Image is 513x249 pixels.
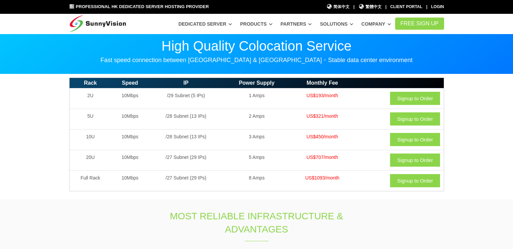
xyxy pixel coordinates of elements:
[111,170,149,191] td: 10Mbps
[69,129,111,150] td: 10U
[281,18,312,30] a: Partners
[353,4,354,10] li: |
[149,170,223,191] td: /27 Subnet (29 IPs)
[305,175,339,181] span: US$1093/month
[390,112,440,126] a: Signup to Order
[149,88,223,109] td: /29 Subnet (5 IPs)
[390,92,440,105] a: Signup to Order
[149,150,223,170] td: /27 Subnet (29 IPs)
[307,134,338,139] span: US$450/month
[390,4,422,9] a: Client Portal
[69,78,111,88] th: Rack
[69,88,111,109] td: 2U
[223,170,290,191] td: 8 Amps
[111,150,149,170] td: 10Mbps
[307,93,338,98] span: US$193/month
[390,154,440,167] a: Signup to Order
[307,113,338,119] span: US$321/month
[223,150,290,170] td: 5 Amps
[76,4,209,9] span: Professional HK Dedicated Server Hosting Provider
[358,4,382,10] a: 繁體中文
[320,18,353,30] a: Solutions
[111,78,149,88] th: Speed
[307,155,338,160] span: US$707/month
[395,18,444,30] a: FREE Sign Up
[223,109,290,129] td: 2 Amps
[223,129,290,150] td: 3 Amps
[69,109,111,129] td: 5U
[149,129,223,150] td: /28 Subnet (13 IPs)
[149,109,223,129] td: /28 Subnet (13 IPs)
[144,210,369,236] h1: Most Reliable Infrastructure & Advantages
[69,150,111,170] td: 20U
[178,18,232,30] a: Dedicated Server
[69,170,111,191] td: Full Rack
[69,39,444,53] p: High Quality Colocation Service
[390,133,440,146] a: Signup to Order
[240,18,273,30] a: Products
[431,4,444,9] a: Login
[111,109,149,129] td: 10Mbps
[390,174,440,187] a: Signup to Order
[361,18,391,30] a: Company
[385,4,386,10] li: |
[290,78,355,88] th: Monthly Fee
[111,129,149,150] td: 10Mbps
[69,56,444,64] p: Fast speed connection between [GEOGRAPHIC_DATA] & [GEOGRAPHIC_DATA]・Stable data center environment
[426,4,427,10] li: |
[223,88,290,109] td: 1 Amps
[223,78,290,88] th: Power Supply
[111,88,149,109] td: 10Mbps
[327,4,350,10] a: 简体中文
[149,78,223,88] th: IP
